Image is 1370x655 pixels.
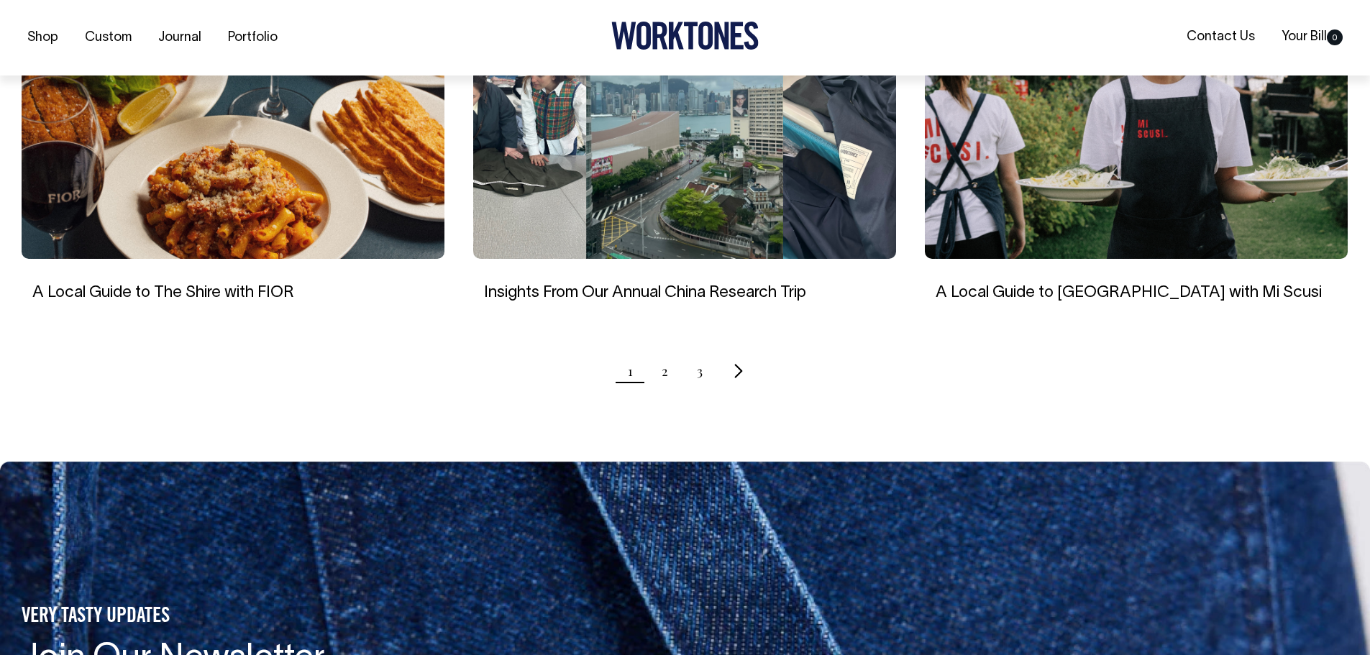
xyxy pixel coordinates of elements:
[22,353,1348,389] nav: Pagination
[697,353,703,389] a: Page 3
[152,26,207,50] a: Journal
[1276,25,1348,49] a: Your Bill0
[22,605,436,629] h5: VERY TASTY UPDATES
[662,353,668,389] a: Page 2
[628,353,633,389] span: Page 1
[936,285,1322,300] a: A Local Guide to [GEOGRAPHIC_DATA] with Mi Scusi
[22,26,64,50] a: Shop
[79,26,137,50] a: Custom
[1181,25,1261,49] a: Contact Us
[731,353,743,389] a: Next page
[484,285,806,300] a: Insights From Our Annual China Research Trip
[1327,29,1343,45] span: 0
[32,285,294,300] a: A Local Guide to The Shire with FIOR
[222,26,283,50] a: Portfolio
